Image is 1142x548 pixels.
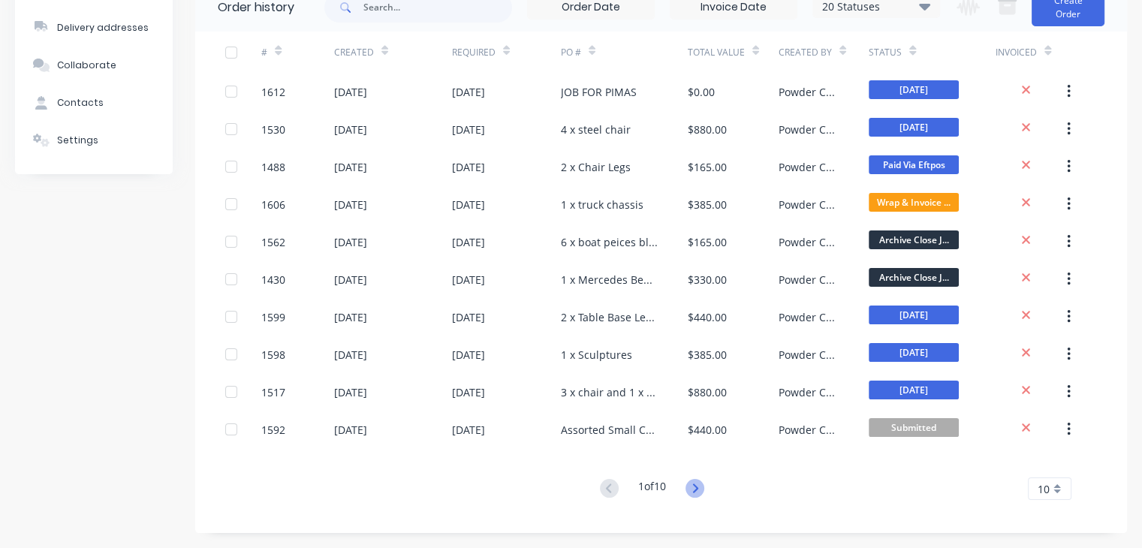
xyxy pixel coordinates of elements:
[334,32,452,73] div: Created
[561,272,658,288] div: 1 x Mercedes Benz Rim - BLAST + POWDER COAT - Prismatic Mercedes Iridium Silver
[334,197,367,212] div: [DATE]
[15,9,173,47] button: Delivery addresses
[561,122,631,137] div: 4 x steel chair
[57,21,149,35] div: Delivery addresses
[261,84,285,100] div: 1612
[15,84,173,122] button: Contacts
[688,46,745,59] div: Total Value
[779,422,839,438] div: Powder Crew
[688,234,727,250] div: $165.00
[452,197,485,212] div: [DATE]
[261,32,334,73] div: #
[869,343,959,362] span: [DATE]
[869,418,959,437] span: Submitted
[561,197,643,212] div: 1 x truck chassis
[334,384,367,400] div: [DATE]
[261,347,285,363] div: 1598
[869,118,959,137] span: [DATE]
[261,46,267,59] div: #
[561,32,688,73] div: PO #
[688,197,727,212] div: $385.00
[688,84,715,100] div: $0.00
[869,268,959,287] span: Archive Close J...
[869,155,959,174] span: Paid Via Eftpos
[57,134,98,147] div: Settings
[452,46,496,59] div: Required
[869,193,959,212] span: Wrap & Invoice ...
[261,234,285,250] div: 1562
[452,272,485,288] div: [DATE]
[779,84,839,100] div: Powder Crew
[261,197,285,212] div: 1606
[452,122,485,137] div: [DATE]
[261,159,285,175] div: 1488
[688,347,727,363] div: $385.00
[1038,481,1050,497] span: 10
[869,381,959,399] span: [DATE]
[561,46,581,59] div: PO #
[779,32,869,73] div: Created By
[561,309,658,325] div: 2 x Table Base Legs - Powder Coat - NATURAL [PERSON_NAME]
[334,159,367,175] div: [DATE]
[779,197,839,212] div: Powder Crew
[452,32,561,73] div: Required
[334,422,367,438] div: [DATE]
[779,46,832,59] div: Created By
[261,422,285,438] div: 1592
[334,122,367,137] div: [DATE]
[452,84,485,100] div: [DATE]
[57,59,116,72] div: Collaborate
[869,230,959,249] span: Archive Close J...
[869,32,996,73] div: Status
[688,422,727,438] div: $440.00
[261,122,285,137] div: 1530
[869,306,959,324] span: [DATE]
[688,32,779,73] div: Total Value
[57,96,104,110] div: Contacts
[779,159,839,175] div: Powder Crew
[869,46,902,59] div: Status
[561,384,658,400] div: 3 x chair and 1 x table
[779,122,839,137] div: Powder Crew
[561,234,658,250] div: 6 x boat peices blast only
[334,347,367,363] div: [DATE]
[869,80,959,99] span: [DATE]
[261,384,285,400] div: 1517
[452,347,485,363] div: [DATE]
[688,272,727,288] div: $330.00
[688,384,727,400] div: $880.00
[15,47,173,84] button: Collaborate
[561,159,631,175] div: 2 x Chair Legs
[334,309,367,325] div: [DATE]
[334,84,367,100] div: [DATE]
[561,84,637,100] div: JOB FOR PIMAS
[334,46,374,59] div: Created
[779,272,839,288] div: Powder Crew
[261,272,285,288] div: 1430
[561,422,658,438] div: Assorted Small Copper Dome Jewellery Parts - Half PRISMATIC PINK CHALK - Half PRISMATIC BLINDING LIM
[638,478,666,500] div: 1 of 10
[561,347,632,363] div: 1 x Sculptures
[688,309,727,325] div: $440.00
[779,384,839,400] div: Powder Crew
[996,46,1037,59] div: Invoiced
[452,234,485,250] div: [DATE]
[688,159,727,175] div: $165.00
[15,122,173,159] button: Settings
[452,422,485,438] div: [DATE]
[334,272,367,288] div: [DATE]
[996,32,1068,73] div: Invoiced
[452,159,485,175] div: [DATE]
[261,309,285,325] div: 1599
[779,234,839,250] div: Powder Crew
[452,309,485,325] div: [DATE]
[334,234,367,250] div: [DATE]
[779,309,839,325] div: Powder Crew
[779,347,839,363] div: Powder Crew
[452,384,485,400] div: [DATE]
[688,122,727,137] div: $880.00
